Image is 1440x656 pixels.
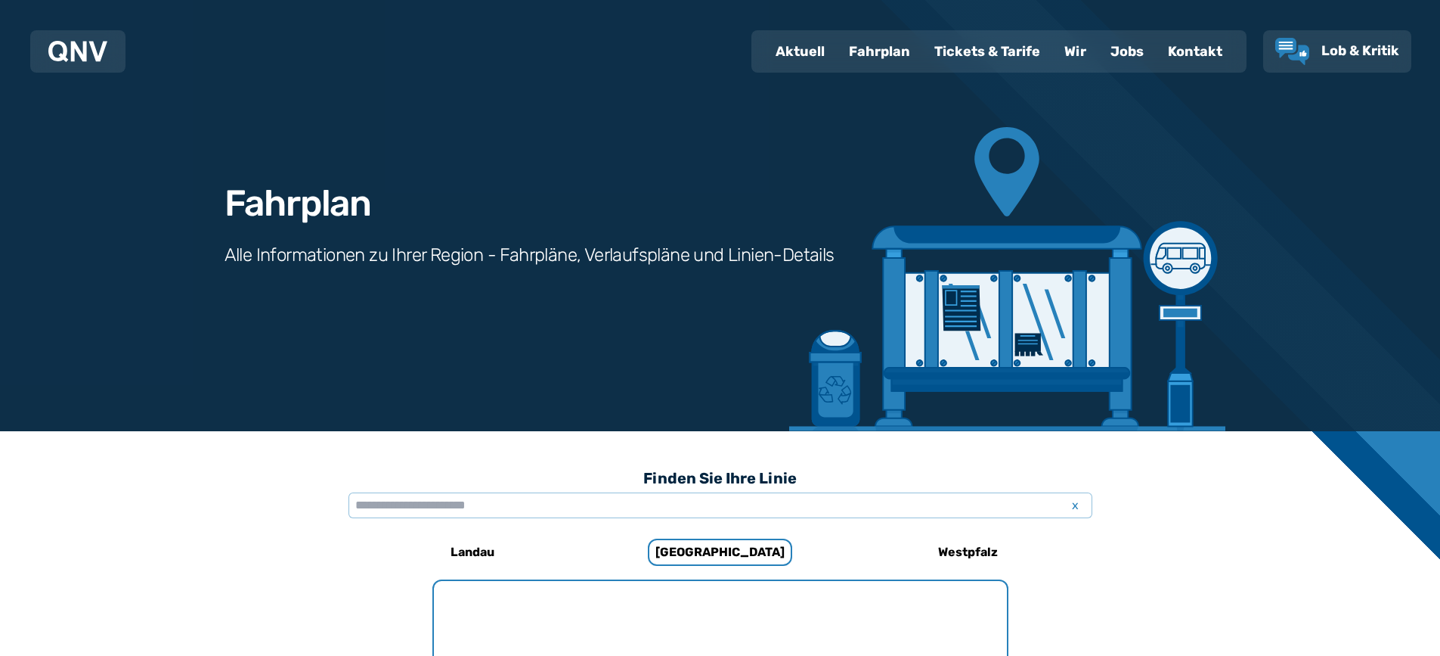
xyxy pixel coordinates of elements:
a: Kontakt [1156,32,1234,71]
h1: Fahrplan [225,185,371,222]
a: Landau [372,534,573,571]
h3: Alle Informationen zu Ihrer Region - Fahrpläne, Verlaufspläne und Linien-Details [225,243,835,267]
span: x [1065,496,1086,515]
img: QNV Logo [48,41,107,62]
a: Aktuell [763,32,837,71]
a: Lob & Kritik [1275,38,1399,65]
h6: [GEOGRAPHIC_DATA] [648,539,792,566]
h3: Finden Sie Ihre Linie [348,462,1092,495]
a: Wir [1052,32,1098,71]
h6: Westpfalz [932,540,1004,564]
a: QNV Logo [48,36,107,67]
h6: Landau [444,540,500,564]
a: Westpfalz [868,534,1069,571]
span: Lob & Kritik [1321,42,1399,59]
a: [GEOGRAPHIC_DATA] [620,534,821,571]
a: Tickets & Tarife [922,32,1052,71]
a: Fahrplan [837,32,922,71]
a: Jobs [1098,32,1156,71]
